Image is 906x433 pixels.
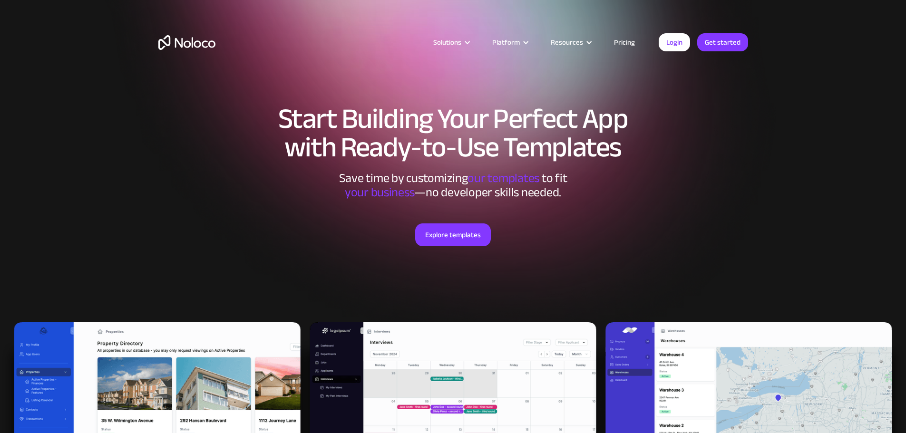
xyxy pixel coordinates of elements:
a: home [158,35,215,50]
div: Solutions [421,36,480,48]
span: our templates [468,166,539,190]
div: Platform [480,36,539,48]
div: Save time by customizing to fit ‍ —no developer skills needed. [311,171,596,200]
div: Platform [492,36,520,48]
div: Resources [539,36,602,48]
a: Get started [697,33,748,51]
div: Solutions [433,36,461,48]
a: Login [659,33,690,51]
h1: Start Building Your Perfect App with Ready-to-Use Templates [158,105,748,162]
span: your business [345,181,415,204]
a: Explore templates [415,223,491,246]
a: Pricing [602,36,647,48]
div: Resources [551,36,583,48]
